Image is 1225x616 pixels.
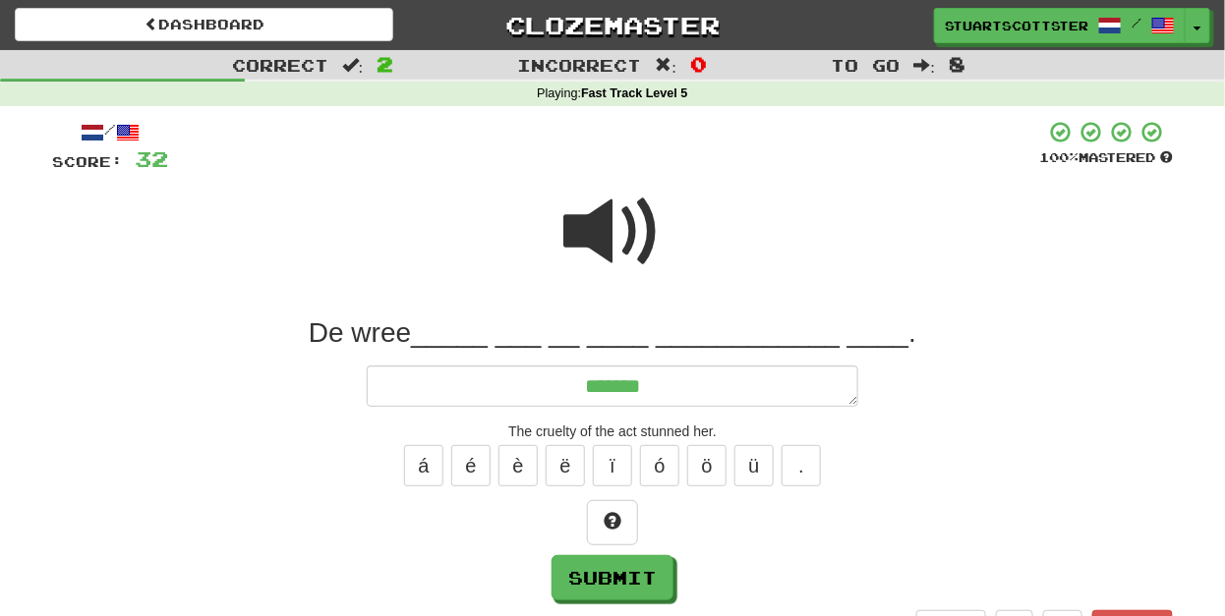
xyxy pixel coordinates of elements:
[342,57,364,74] span: :
[552,555,673,600] button: Submit
[656,57,677,74] span: :
[518,55,642,75] span: Incorrect
[451,445,491,486] button: é
[1039,149,1079,165] span: 100 %
[640,445,679,486] button: ó
[377,52,393,76] span: 2
[546,445,585,486] button: ë
[498,445,538,486] button: è
[734,445,774,486] button: ü
[15,8,393,41] a: Dashboard
[135,146,168,171] span: 32
[934,8,1186,43] a: stuartscottster /
[914,57,936,74] span: :
[423,8,801,42] a: Clozemaster
[52,315,1173,351] div: De wree_____ ___ __ ____ ____________ ____.
[945,17,1088,34] span: stuartscottster
[404,445,443,486] button: á
[1039,149,1173,167] div: Mastered
[687,445,727,486] button: ö
[949,52,965,76] span: 8
[832,55,901,75] span: To go
[690,52,707,76] span: 0
[52,153,123,170] span: Score:
[782,445,821,486] button: .
[587,500,638,545] button: Hint!
[581,86,688,100] strong: Fast Track Level 5
[1132,16,1141,29] span: /
[232,55,328,75] span: Correct
[52,120,168,144] div: /
[52,421,1173,441] div: The cruelty of the act stunned her.
[593,445,632,486] button: ï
